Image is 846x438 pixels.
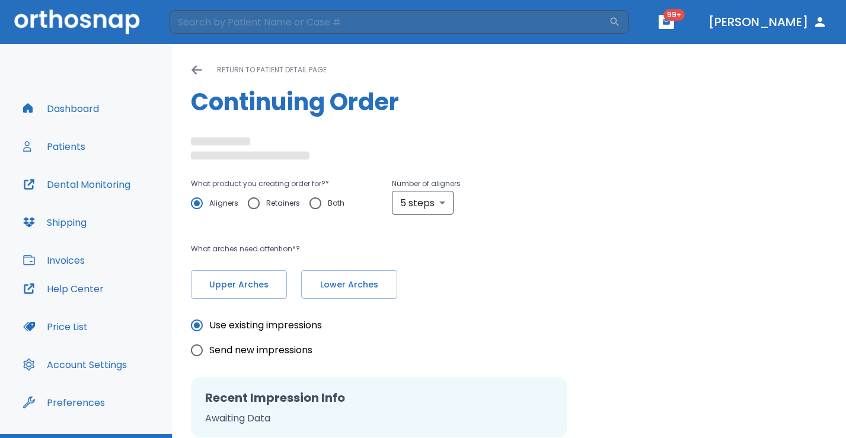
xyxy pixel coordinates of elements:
h1: Continuing Order [191,84,827,120]
button: Upper Arches [191,270,287,299]
button: Lower Arches [301,270,397,299]
span: Upper Arches [203,279,274,291]
span: Retainers [266,196,300,210]
button: Help Center [16,274,111,303]
button: Patients [16,132,92,161]
p: Awaiting Data [205,411,553,426]
button: Shipping [16,208,94,236]
button: Price List [16,312,95,341]
button: Dashboard [16,94,106,123]
button: Preferences [16,388,112,417]
p: return to patient detail page [217,63,327,77]
button: Account Settings [16,350,134,379]
div: 5 steps [392,191,454,215]
button: Dental Monitoring [16,170,138,199]
img: Orthosnap [14,9,140,34]
input: Search by Patient Name or Case # [170,10,609,34]
span: Use existing impressions [209,318,322,333]
span: Send new impressions [209,343,312,357]
p: Number of aligners [392,177,461,191]
h2: Recent Impression Info [205,389,553,407]
span: Aligners [209,196,238,210]
span: Lower Arches [314,279,385,291]
p: What product you creating order for? * [191,177,354,191]
span: Both [328,196,344,210]
p: What arches need attention*? [191,242,562,256]
button: Invoices [16,246,92,274]
span: 99+ [663,9,685,21]
button: [PERSON_NAME] [704,11,832,33]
